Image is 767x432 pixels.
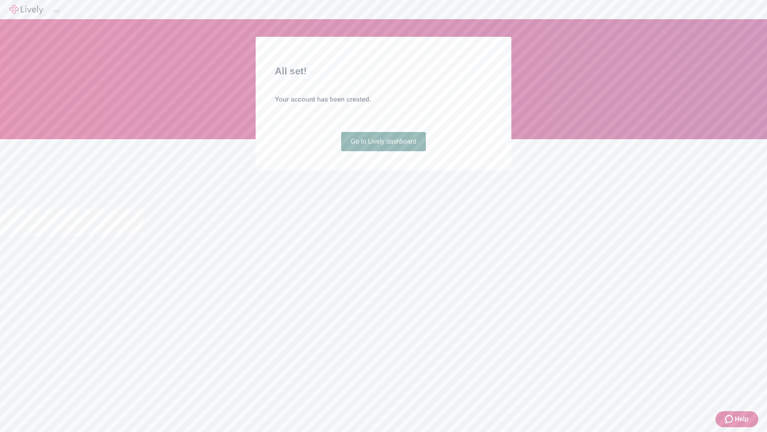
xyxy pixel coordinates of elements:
[725,414,735,424] svg: Zendesk support icon
[275,64,492,78] h2: All set!
[53,10,59,12] button: Log out
[275,95,492,104] h4: Your account has been created.
[735,414,749,424] span: Help
[341,132,426,151] a: Go to Lively dashboard
[715,411,758,427] button: Zendesk support iconHelp
[10,5,43,14] img: Lively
